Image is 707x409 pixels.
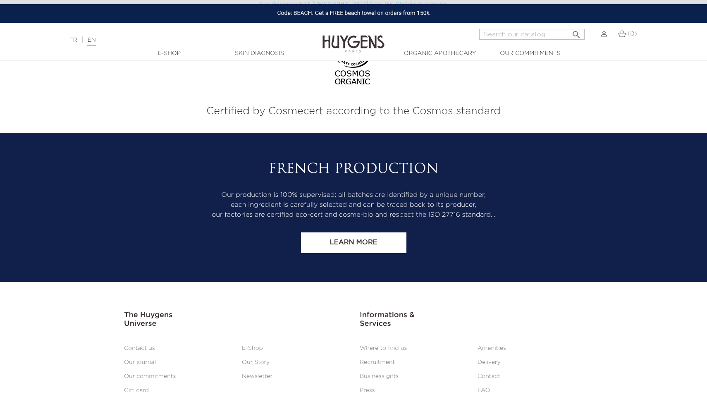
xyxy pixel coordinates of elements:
[128,49,210,58] a: E-Shop
[360,345,407,351] a: Where to find us
[569,26,584,38] button: 
[479,29,585,40] input: Search
[124,345,155,351] a: Contact us
[478,345,506,351] a: Amenities
[6,103,701,119] p: Certified by Cosmecert according to the Cosmos standard
[478,387,490,393] a: FAQ
[301,232,406,253] a: Learn more
[242,345,263,351] a: E-Shop
[69,37,77,43] a: FR
[332,43,375,93] img: logo bio cosmos
[322,22,385,54] img: Huygens
[124,210,583,220] p: our factories are certified eco-cert and cosme-bio and respect the ISO 27716 standard…
[360,373,399,379] a: Business gifts
[489,49,571,58] a: Our commitments
[124,373,176,379] a: Our commitments
[218,49,301,58] a: Skin Diagnosis
[360,387,375,393] a: Press
[87,37,96,46] a: EN
[478,359,501,365] a: Delivery
[124,190,583,200] p: Our production is 100% supervised: all batches are identified by a unique number,
[124,359,156,365] a: Our journal
[242,359,270,365] a: Our Story
[360,359,395,365] a: Recruitment
[478,373,500,379] a: Contact
[360,311,583,329] h3: Informations & Services
[242,373,272,379] a: Newsletter
[124,387,149,393] a: Gift card
[124,162,583,177] h2: French production
[399,49,481,58] a: Organic Apothecary
[124,311,347,329] h3: The Huygens Universe
[65,35,288,45] div: |
[628,31,637,37] span: (0)
[571,27,581,37] i: 
[124,200,583,210] p: each ingredient is carefully selected and can be traced back to its producer,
